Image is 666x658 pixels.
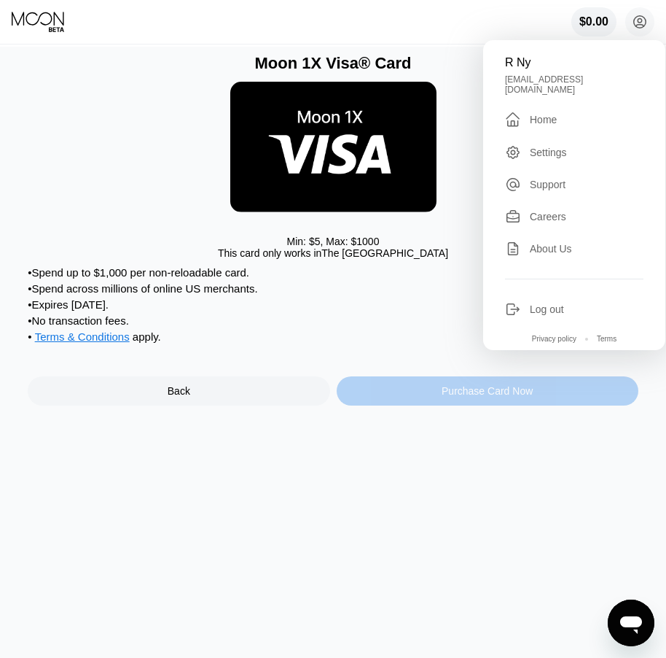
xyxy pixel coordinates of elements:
div: $0.00 [571,7,616,36]
div: [EMAIL_ADDRESS][DOMAIN_NAME] [505,74,643,95]
div: Back [168,385,190,397]
div: • Spend up to $1,000 per non-reloadable card. [28,266,638,279]
div: About Us [505,241,643,257]
div: Support [505,177,643,193]
div: Privacy policy [532,335,576,343]
div: Purchase Card Now [442,385,533,397]
div: Settings [505,144,643,160]
div: Terms & Conditions [35,330,130,347]
div: Min: $ 5 , Max: $ 1000 [287,236,380,247]
div: $0.00 [579,15,608,28]
div: Careers [505,209,643,225]
div: Support [530,179,565,190]
div: • Expires [DATE]. [28,298,638,311]
div: Purchase Card Now [337,376,638,406]
div: About Us [530,243,572,255]
div: Terms [597,335,616,343]
div: • No transaction fees. [28,314,638,327]
div: Home [505,111,643,128]
div: • Spend across millions of online US merchants. [28,282,638,295]
div: Moon 1X Visa® Card [28,54,638,73]
span: Terms & Conditions [35,330,130,343]
div: This card only works in The [GEOGRAPHIC_DATA] [218,247,448,259]
iframe: Button to launch messaging window [608,600,654,646]
div: Back [28,376,329,406]
div: Log out [530,303,564,315]
div: Home [530,114,557,125]
div:  [505,111,521,128]
div: R Ny [505,56,643,69]
div: • apply . [28,330,638,347]
div: Careers [530,211,566,222]
div: Log out [505,301,643,317]
div: Settings [530,147,567,158]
